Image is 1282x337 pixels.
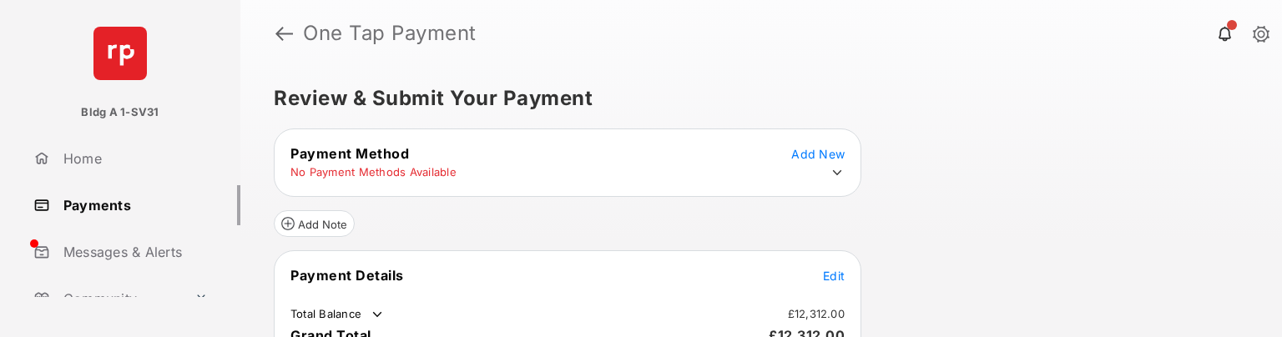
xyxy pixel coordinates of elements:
button: Add New [791,145,845,162]
td: Total Balance [290,306,386,323]
button: Add Note [274,210,355,237]
a: Community [27,279,188,319]
strong: One Tap Payment [303,23,477,43]
a: Messages & Alerts [27,232,240,272]
h5: Review & Submit Your Payment [274,88,1235,108]
a: Payments [27,185,240,225]
span: Add New [791,147,845,161]
a: Home [27,138,240,179]
button: Edit [823,267,845,284]
td: No Payment Methods Available [290,164,457,179]
span: Edit [823,269,845,283]
span: Payment Method [290,145,409,162]
td: £12,312.00 [787,306,845,321]
p: Bldg A 1-SV31 [81,104,159,121]
span: Payment Details [290,267,404,284]
img: svg+xml;base64,PHN2ZyB4bWxucz0iaHR0cDovL3d3dy53My5vcmcvMjAwMC9zdmciIHdpZHRoPSI2NCIgaGVpZ2h0PSI2NC... [93,27,147,80]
